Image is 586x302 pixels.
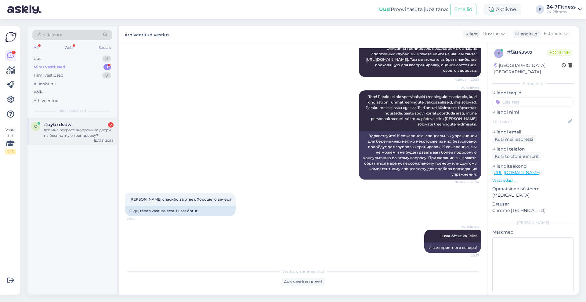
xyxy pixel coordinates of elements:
div: Kõik [34,89,42,95]
div: 24-7Fitness [547,5,576,9]
div: 0 [102,56,111,62]
span: Nähtud ✓ 20:54 [454,180,479,184]
div: AI Assistent [34,81,56,87]
div: Olgu, tänan vastuse eest. Ilusat õhtut. [125,206,236,216]
span: 24-7Fitness [456,86,479,90]
span: Minu vestlused [59,108,86,114]
button: Emailid [450,4,476,15]
span: Vestlus on arhiveeritud [282,269,324,274]
span: Russian [483,31,500,37]
span: Online [547,49,572,56]
p: Brauser [492,201,574,207]
div: 2 [108,122,114,128]
span: f [497,51,500,56]
b: Uus! [379,6,391,12]
div: Ava vestlus uuesti [281,278,325,286]
div: Vaata siia [5,127,16,155]
div: Klient [463,31,478,37]
p: Operatsioonisüsteem [492,186,574,192]
div: Kliendi info [492,81,574,86]
p: Märkmed [492,229,574,235]
span: [PERSON_NAME],спасибо за ответ. Хорошего вечера [129,197,231,202]
img: Askly Logo [5,31,16,43]
div: Web [63,44,74,52]
div: Küsi telefoninumbrit [492,152,541,161]
a: 24-7Fitness24-7fitness [547,5,582,14]
div: Küsi meiliaadressi [492,135,536,144]
span: 20:57 [456,253,479,258]
div: Socials [97,44,112,52]
p: Kliendi tag'id [492,90,574,96]
p: [MEDICAL_DATA] [492,192,574,198]
div: Proovi tasuta juba täna: [379,6,448,13]
a: [URL][DOMAIN_NAME] [492,170,540,175]
p: Vaata edasi ... [492,178,574,183]
div: Aktiivne [484,4,521,15]
div: 24-7fitness [547,9,576,14]
div: Klienditugi [513,31,539,37]
div: Кто мне откроет внутренние двери на бесплатную тренировку? [44,127,114,138]
span: Estonian [544,31,562,37]
span: 20:56 [127,216,150,221]
div: [PERSON_NAME] [492,220,574,225]
span: Добрый вечер! Описания тренировок, предлагаемых в наших спортивных клубах, вы можете найти на наш... [366,35,478,73]
div: All [32,44,39,52]
div: Arhiveeritud [34,98,59,104]
input: Lisa tag [492,97,574,107]
p: Klienditeekond [492,163,574,169]
p: Kliendi nimi [492,109,574,115]
div: Tiimi vestlused [34,72,63,78]
span: Nähtud ✓ 20:52 [455,77,479,82]
span: Ilusat õhtut ka Teile! [440,234,477,238]
p: Kliendi email [492,129,574,135]
span: Tere! Paraku ei ole spetsiaalseid treeninguid rasedatele, kuid kindlasti on rühmatreeningute vali... [366,94,478,126]
div: # f3042vvz [507,49,547,56]
span: o [34,124,37,129]
div: [DATE] 20:55 [94,138,114,143]
input: Lisa nimi [493,118,567,125]
label: Arhiveeritud vestlus [125,30,169,38]
div: И вам приятного вечера! [424,242,481,253]
span: 24-7Fitness [456,225,479,229]
p: Chrome [TECHNICAL_ID] [492,207,574,214]
div: [GEOGRAPHIC_DATA], [GEOGRAPHIC_DATA] [494,62,562,75]
span: #oybxdsdw [44,122,72,127]
a: [URL][DOMAIN_NAME] [366,57,408,62]
span: Otsi kliente [38,32,62,38]
div: Здравствуйте! К сожалению, специальных упражнений для беременных нет, но некоторые из них, безусл... [359,131,481,180]
div: 2 / 3 [5,149,16,155]
div: 0 [102,72,111,78]
p: Kliendi telefon [492,146,574,152]
div: Minu vestlused [34,64,65,70]
div: F [536,5,544,14]
div: 1 [103,64,111,70]
div: Uus [34,56,41,62]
